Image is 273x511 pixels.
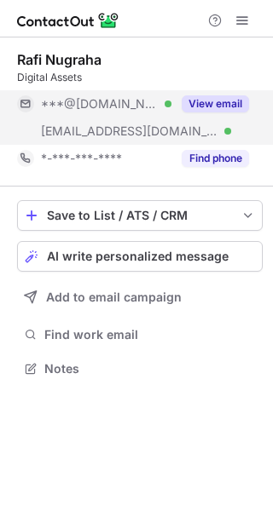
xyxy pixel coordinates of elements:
[44,361,256,376] span: Notes
[17,241,263,272] button: AI write personalized message
[17,323,263,347] button: Find work email
[47,209,233,222] div: Save to List / ATS / CRM
[46,290,182,304] span: Add to email campaign
[182,95,249,112] button: Reveal Button
[41,96,159,112] span: ***@[DOMAIN_NAME]
[182,150,249,167] button: Reveal Button
[17,10,119,31] img: ContactOut v5.3.10
[17,200,263,231] button: save-profile-one-click
[41,123,218,139] span: [EMAIL_ADDRESS][DOMAIN_NAME]
[17,70,263,85] div: Digital Assets
[17,282,263,313] button: Add to email campaign
[44,327,256,342] span: Find work email
[17,51,102,68] div: Rafi Nugraha
[47,250,229,263] span: AI write personalized message
[17,357,263,381] button: Notes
